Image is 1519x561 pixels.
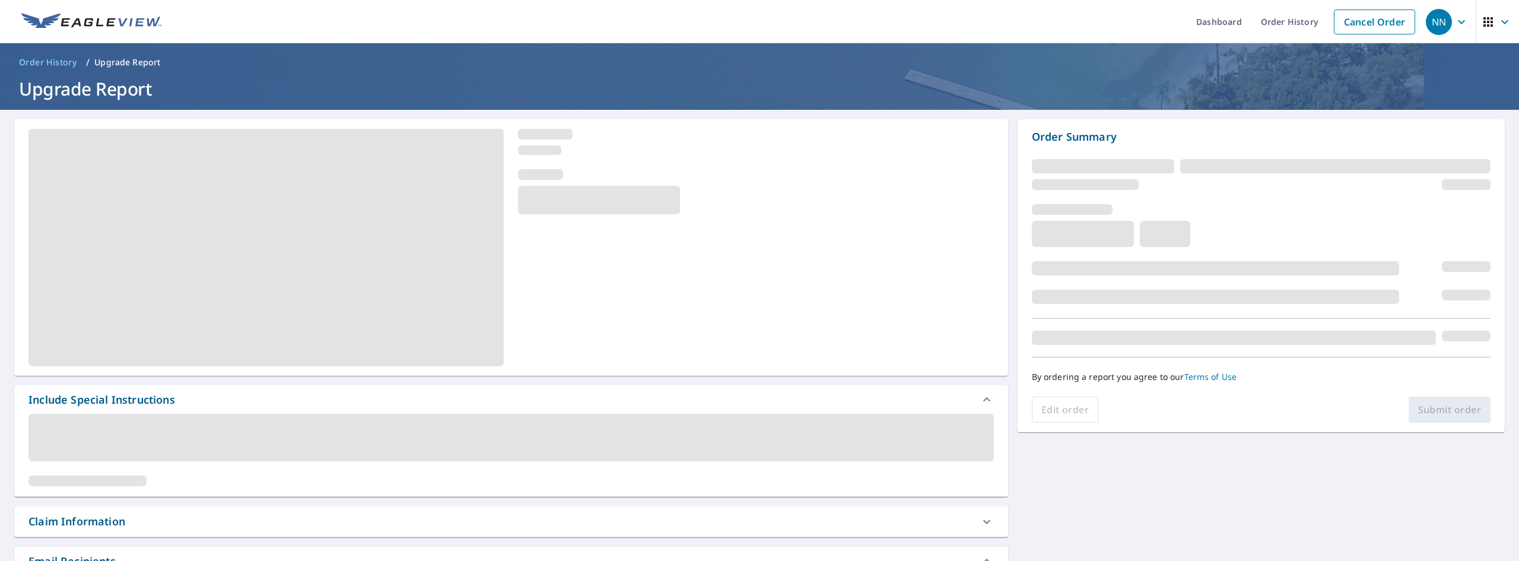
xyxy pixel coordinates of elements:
[28,392,175,408] div: Include Special Instructions
[1032,129,1491,145] p: Order Summary
[14,385,1008,414] div: Include Special Instructions
[14,77,1505,101] h1: Upgrade Report
[28,514,125,530] div: Claim Information
[21,13,161,31] img: EV Logo
[94,56,160,68] p: Upgrade Report
[19,56,77,68] span: Order History
[1184,371,1237,382] a: Terms of Use
[1426,9,1452,35] div: NN
[14,53,1505,72] nav: breadcrumb
[1032,372,1491,382] p: By ordering a report you agree to our
[14,53,81,72] a: Order History
[1334,9,1415,34] a: Cancel Order
[86,55,90,69] li: /
[14,506,1008,537] div: Claim Information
